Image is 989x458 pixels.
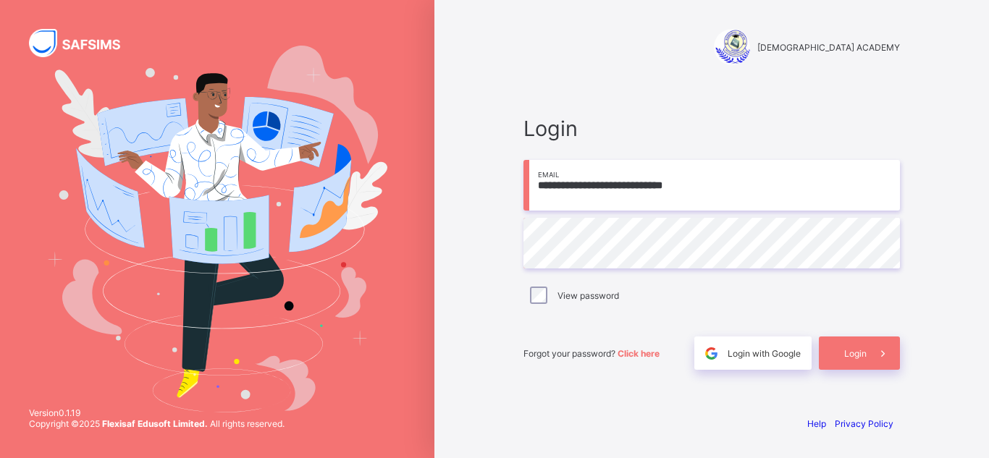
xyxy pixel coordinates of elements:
strong: Flexisaf Edusoft Limited. [102,418,208,429]
a: Help [807,418,826,429]
span: Login [844,348,867,359]
img: Hero Image [47,46,388,412]
span: Copyright © 2025 All rights reserved. [29,418,285,429]
label: View password [557,290,619,301]
img: google.396cfc9801f0270233282035f929180a.svg [703,345,720,362]
span: Login [523,116,900,141]
img: SAFSIMS Logo [29,29,138,57]
a: Click here [618,348,660,359]
span: [DEMOGRAPHIC_DATA] ACADEMY [757,42,900,53]
span: Forgot your password? [523,348,660,359]
span: Login with Google [728,348,801,359]
span: Version 0.1.19 [29,407,285,418]
a: Privacy Policy [835,418,893,429]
